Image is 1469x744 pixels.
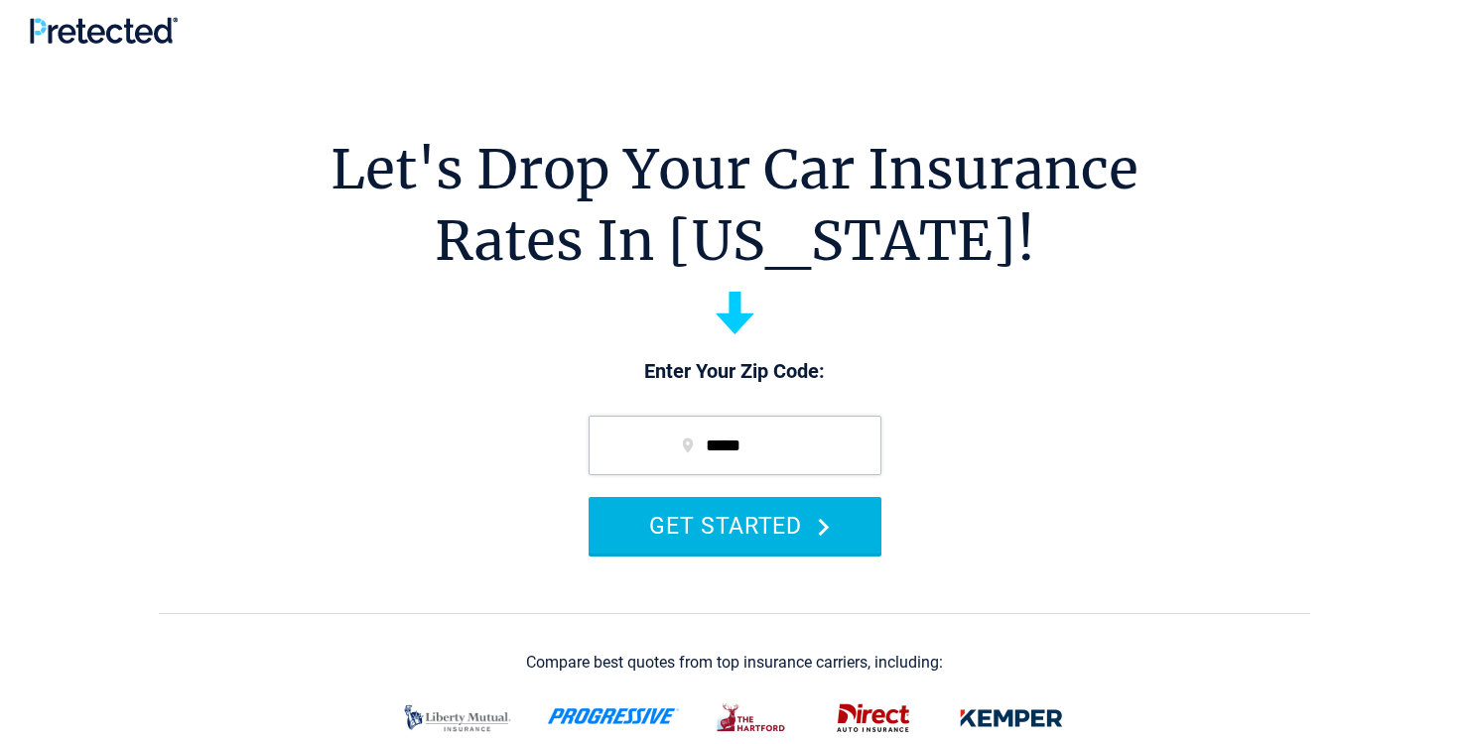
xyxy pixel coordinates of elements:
p: Enter Your Zip Code: [569,358,901,386]
img: thehartford [704,692,801,744]
input: zip code [589,416,881,475]
h1: Let's Drop Your Car Insurance Rates In [US_STATE]! [331,134,1138,277]
img: direct [825,692,922,744]
button: GET STARTED [589,497,881,554]
img: progressive [547,708,680,724]
img: kemper [946,692,1077,744]
div: Compare best quotes from top insurance carriers, including: [526,654,943,672]
img: liberty [392,692,523,744]
img: Pretected Logo [30,17,178,44]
